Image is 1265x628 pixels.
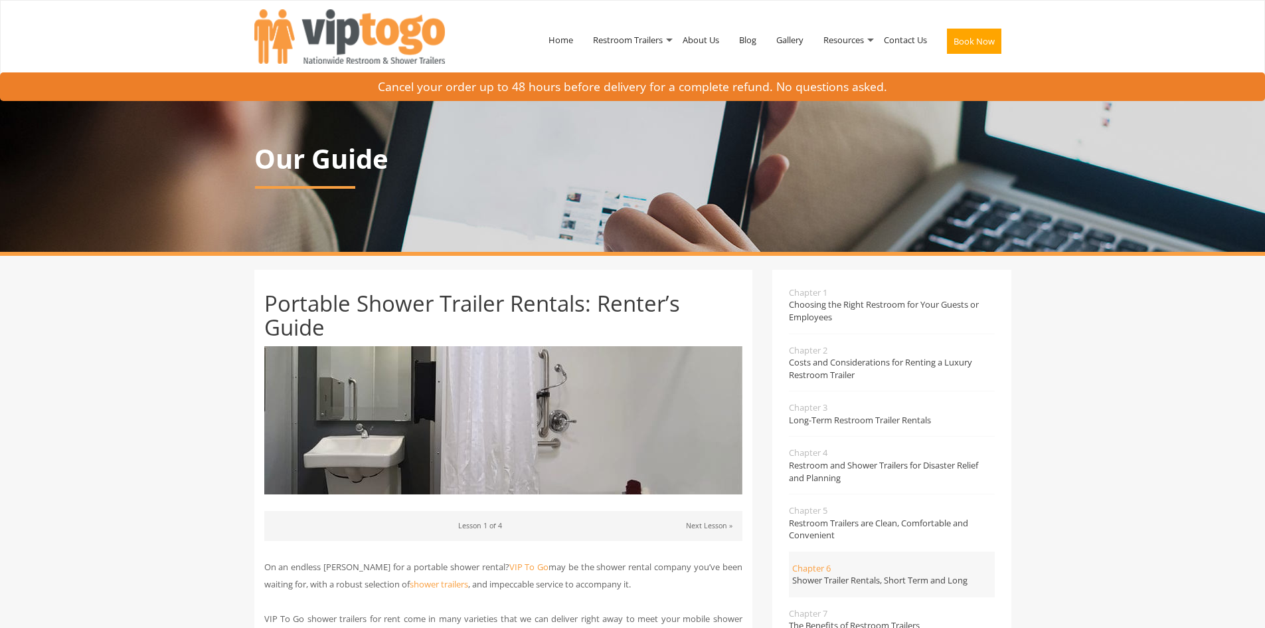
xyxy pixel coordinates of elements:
[729,5,766,74] a: Blog
[789,298,995,323] span: Choosing the Right Restroom for Your Guests or Employees
[509,561,549,573] a: VIP To Go
[254,9,445,64] img: VIPTOGO
[789,552,995,597] a: Chapter 6Shower Trailer Rentals, Short Term and Long
[789,334,995,391] a: Chapter 2Costs and Considerations for Renting a Luxury Restroom Trailer
[789,459,995,484] span: Restroom and Shower Trailers for Disaster Relief and Planning
[264,346,742,494] img: Portable Shower Trailer Rentals: Renter’s Guide - VIPTOGO
[792,574,995,587] span: Shower Trailer Rentals, Short Term and Long
[789,401,995,414] span: Chapter 3
[792,562,995,575] span: Chapter 6
[789,286,995,334] a: Chapter 1Choosing the Right Restroom for Your Guests or Employees
[583,5,673,74] a: Restroom Trailers
[264,292,742,340] h1: Portable Shower Trailer Rentals: Renter’s Guide
[789,391,995,436] a: Chapter 3Long-Term Restroom Trailer Rentals
[274,519,732,533] p: Lesson 1 of 4
[686,521,732,530] a: Next Lesson »
[539,5,583,74] a: Home
[264,558,742,593] p: On an endless [PERSON_NAME] for a portable shower rental? may be the shower rental company you’ve...
[789,286,995,299] span: Chapter 1
[789,447,995,459] span: Chapter 4
[789,356,995,381] span: Costs and Considerations for Renting a Luxury Restroom Trailer
[673,5,729,74] a: About Us
[789,517,995,542] span: Restroom Trailers are Clean, Comfortable and Convenient
[789,504,995,517] span: Chapter 5
[254,144,1011,173] p: Our Guide
[789,344,995,357] span: Chapter 2
[789,437,995,494] a: Chapter 4Restroom and Shower Trailers for Disaster Relief and Planning
[789,607,995,620] span: Chapter 7
[789,494,995,552] a: Chapter 5Restroom Trailers are Clean, Comfortable and Convenient
[789,414,995,427] span: Long-Term Restroom Trailer Rentals
[410,578,468,590] a: shower trailers
[813,5,874,74] a: Resources
[947,29,1001,54] button: Book Now
[937,5,1011,82] a: Book Now
[766,5,813,74] a: Gallery
[874,5,937,74] a: Contact Us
